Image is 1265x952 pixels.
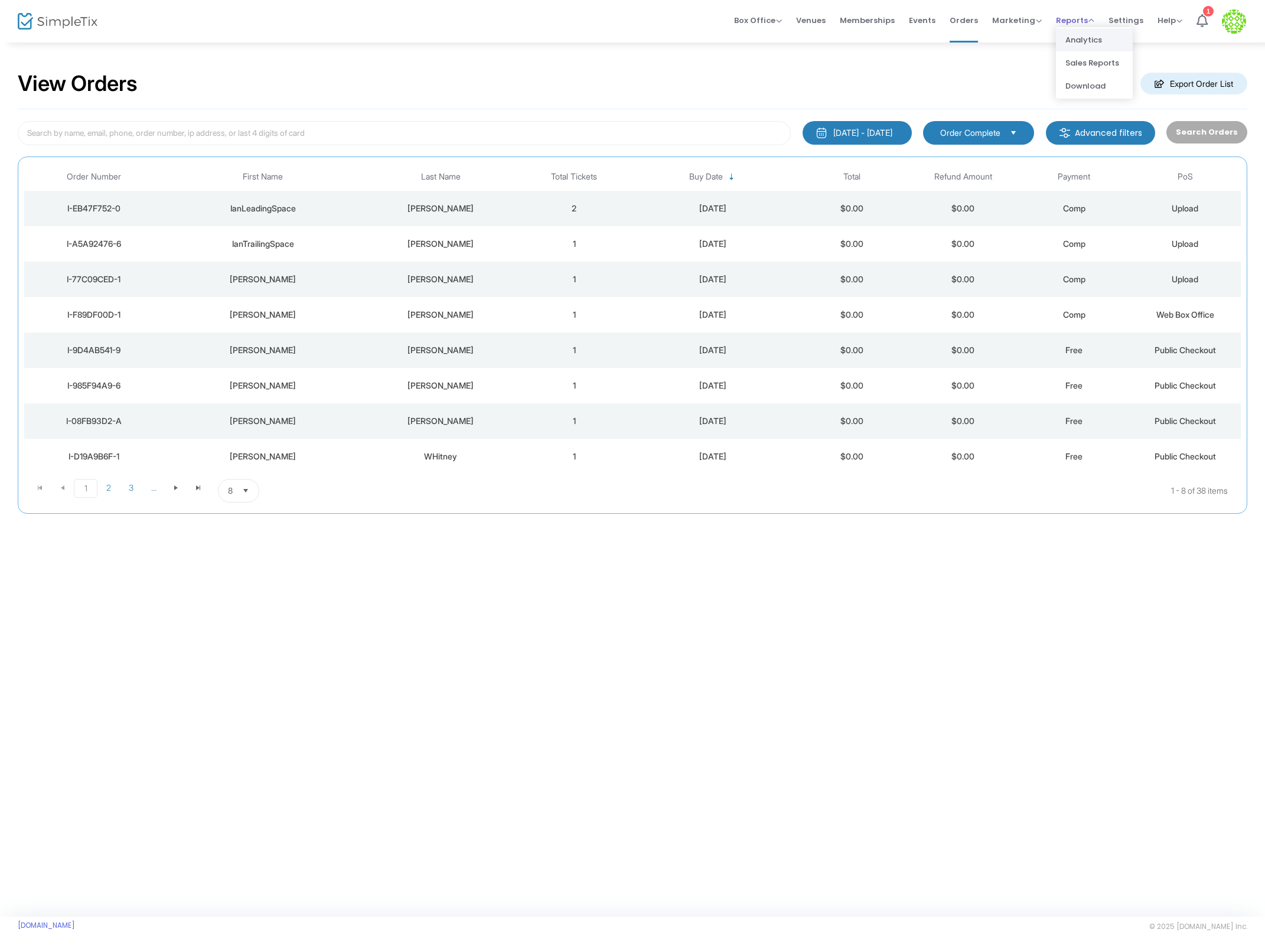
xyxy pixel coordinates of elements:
[366,238,516,250] div: Whitney
[237,480,254,502] button: Select
[18,71,138,97] h2: View Orders
[796,439,907,474] td: $0.00
[27,203,160,214] div: I-EB47F752-0
[74,479,97,498] span: Page 1
[366,344,516,356] div: Whitney
[1149,922,1247,931] span: © 2025 [DOMAIN_NAME] Inc.
[833,127,892,139] div: [DATE] - [DATE]
[377,479,1228,503] kendo-pager-info: 1 - 8 of 38 items
[1065,380,1083,390] span: Free
[816,127,827,139] img: monthly
[632,415,793,427] div: 10/3/2025
[1203,6,1214,17] div: 1
[1178,172,1193,182] span: PoS
[632,451,793,462] div: 10/3/2025
[97,479,120,497] span: Page 2
[632,309,793,321] div: 10/7/2025
[27,415,160,427] div: I-08FB93D2-A
[27,309,160,321] div: I-F89DF00D-1
[1065,345,1083,355] span: Free
[908,191,1019,226] td: $0.00
[1155,345,1216,355] span: Public Checkout
[632,238,793,250] div: 10/13/2025
[366,451,516,462] div: WHitney
[908,403,1019,439] td: $0.00
[1155,416,1216,426] span: Public Checkout
[908,297,1019,332] td: $0.00
[519,163,630,191] th: Total Tickets
[689,172,723,182] span: Buy Date
[840,5,895,35] span: Memberships
[1063,274,1085,284] span: Comp
[796,297,907,332] td: $0.00
[142,479,165,497] span: Page 4
[1005,126,1022,139] button: Select
[366,380,516,392] div: Whitney
[796,403,907,439] td: $0.00
[27,273,160,285] div: I-77C09CED-1
[1172,203,1198,213] span: Upload
[1063,239,1085,249] span: Comp
[992,15,1042,26] span: Marketing
[166,344,360,356] div: Ian
[632,344,793,356] div: 10/3/2025
[18,921,75,930] a: [DOMAIN_NAME]
[1046,121,1155,145] m-button: Advanced filters
[632,380,793,392] div: 10/3/2025
[909,5,935,35] span: Events
[908,163,1019,191] th: Refund Amount
[519,297,630,332] td: 1
[166,273,360,285] div: Ian
[727,172,736,182] span: Sortable
[796,191,907,226] td: $0.00
[166,309,360,321] div: Ian
[421,172,461,182] span: Last Name
[27,238,160,250] div: I-A5A92476-6
[187,479,210,497] span: Go to the last page
[803,121,912,145] button: [DATE] - [DATE]
[1156,309,1214,319] span: Web Box Office
[950,5,978,35] span: Orders
[27,451,160,462] div: I-D19A9B6F-1
[166,380,360,392] div: Ian
[67,172,121,182] span: Order Number
[24,163,1241,474] div: Data table
[194,483,203,493] span: Go to the last page
[1063,203,1085,213] span: Comp
[796,163,907,191] th: Total
[1058,172,1090,182] span: Payment
[1108,5,1143,35] span: Settings
[908,368,1019,403] td: $0.00
[796,226,907,262] td: $0.00
[1056,28,1133,51] li: Analytics
[166,451,360,462] div: Ian
[1158,15,1182,26] span: Help
[1059,127,1071,139] img: filter
[519,403,630,439] td: 1
[519,191,630,226] td: 2
[1140,73,1247,94] m-button: Export Order List
[366,415,516,427] div: Whitney
[1056,74,1133,97] li: Download
[166,203,360,214] div: IanLeadingSpace
[228,485,233,497] span: 8
[366,309,516,321] div: Whitney
[120,479,142,497] span: Page 3
[366,273,516,285] div: Whitney
[908,439,1019,474] td: $0.00
[632,203,793,214] div: 10/13/2025
[796,262,907,297] td: $0.00
[27,380,160,392] div: I-985F94A9-6
[18,121,791,145] input: Search by name, email, phone, order number, ip address, or last 4 digits of card
[171,483,181,493] span: Go to the next page
[519,226,630,262] td: 1
[243,172,283,182] span: First Name
[1063,309,1085,319] span: Comp
[940,127,1000,139] span: Order Complete
[1065,416,1083,426] span: Free
[632,273,793,285] div: 10/13/2025
[1155,451,1216,461] span: Public Checkout
[519,262,630,297] td: 1
[519,368,630,403] td: 1
[734,15,782,26] span: Box Office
